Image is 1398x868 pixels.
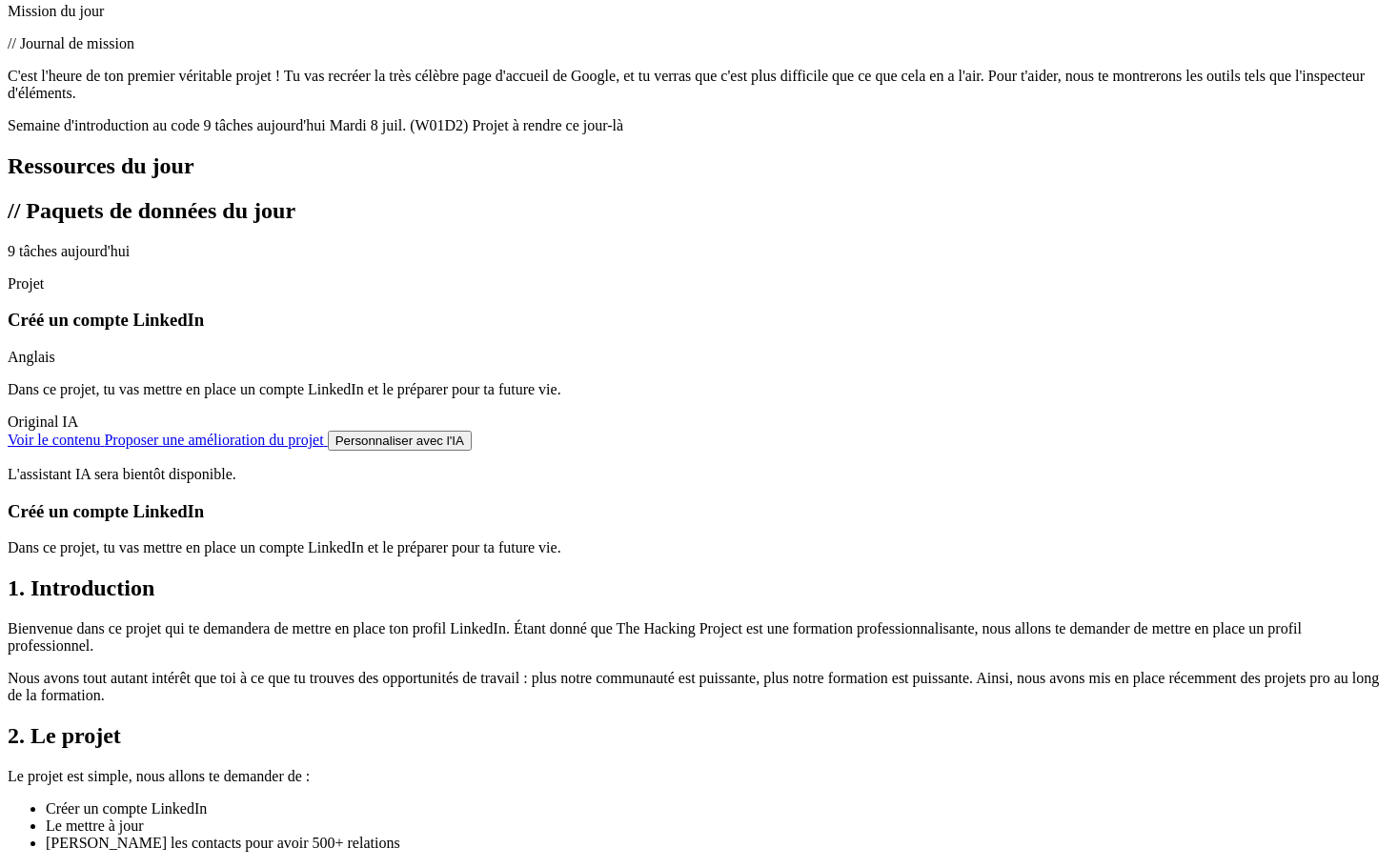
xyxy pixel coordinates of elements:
span: IA [62,414,78,430]
p: Le projet est simple, nous allons te demander de : [8,768,1390,785]
h2: 1. Introduction [8,575,1390,601]
p: 9 tâches aujourd'hui [8,243,1390,260]
li: Le mettre à jour [46,818,1390,835]
p: // Journal de mission [8,35,1390,52]
p: Dans ce projet, tu vas mettre en place un compte LinkedIn et le préparer pour ta future vie. [8,539,1390,556]
li: Créer un compte LinkedIn [46,800,1390,818]
p: Bienvenue dans ce projet qui te demandera de mettre en place ton profil LinkedIn. Étant donné que... [8,620,1390,655]
span: Original [8,414,58,430]
h2: Ressources du jour [8,153,1390,179]
h2: 2. Le projet [8,723,1390,749]
h2: // Paquets de données du jour [8,198,1390,224]
span: Semaine d'introduction au code [8,117,200,133]
p: Dans ce projet, tu vas mettre en place un compte LinkedIn et le préparer pour ta future vie. [8,381,1390,398]
span: Personnaliser avec l'IA [335,434,464,448]
span: Mardi 8 juil. [330,117,406,133]
li: [PERSON_NAME] les contacts pour avoir 500+ relations [46,835,1390,852]
span: Voir le contenu [8,432,100,448]
button: Personnaliser avec l'IA [328,431,472,451]
span: Anglais [8,349,55,365]
p: Mission du jour [8,3,1390,20]
span: Proposer une amélioration du projet [104,432,323,448]
span: 9 tâches aujourd'hui [204,117,326,133]
p: L'assistant IA sera bientôt disponible. [8,466,1390,483]
p: Nous avons tout autant intérêt que toi à ce que tu trouves des opportunités de travail : plus not... [8,670,1390,704]
a: Voir le contenu [8,432,104,448]
span: Projet à rendre ce jour-là [472,117,623,133]
h1: Créé un compte LinkedIn [8,501,1390,522]
span: Projet [8,275,44,292]
p: C'est l'heure de ton premier véritable projet ! Tu vas recréer la très célèbre page d'accueil de ... [8,68,1390,102]
span: (W01D2) [410,117,468,133]
a: Proposer une amélioration du projet [104,432,327,448]
h3: Créé un compte LinkedIn [8,310,1390,331]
